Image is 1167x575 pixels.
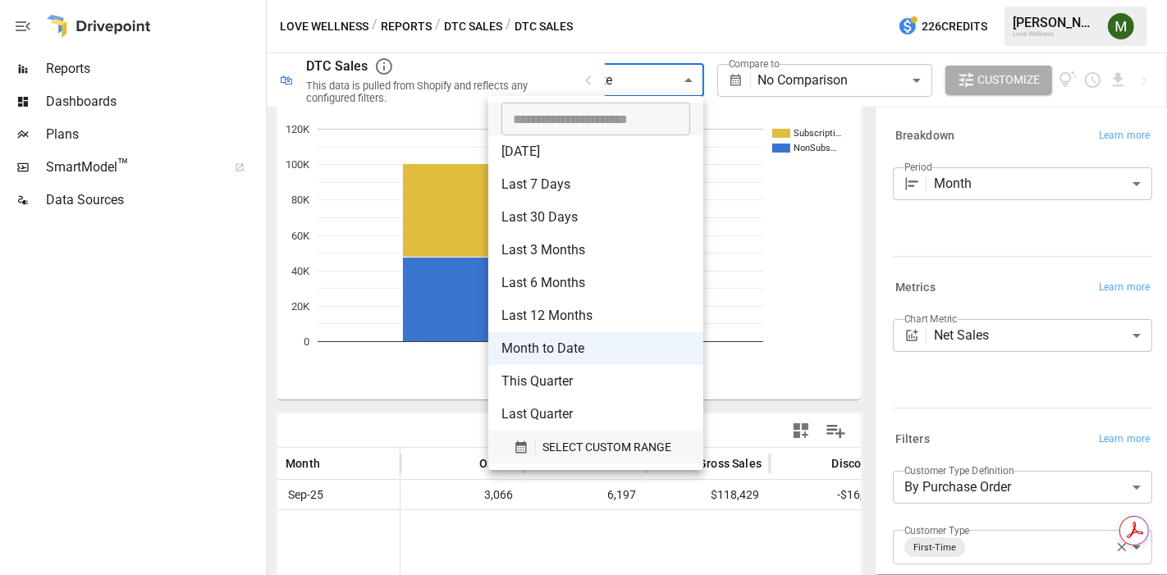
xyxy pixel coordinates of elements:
[488,267,703,299] li: Last 6 Months
[488,332,703,365] li: Month to Date
[542,437,671,458] span: SELECT CUSTOM RANGE
[488,398,703,431] li: Last Quarter
[488,299,703,332] li: Last 12 Months
[501,431,690,463] button: SELECT CUSTOM RANGE
[488,234,703,267] li: Last 3 Months
[488,135,703,168] li: [DATE]
[488,201,703,234] li: Last 30 Days
[488,365,703,398] li: This Quarter
[488,168,703,201] li: Last 7 Days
